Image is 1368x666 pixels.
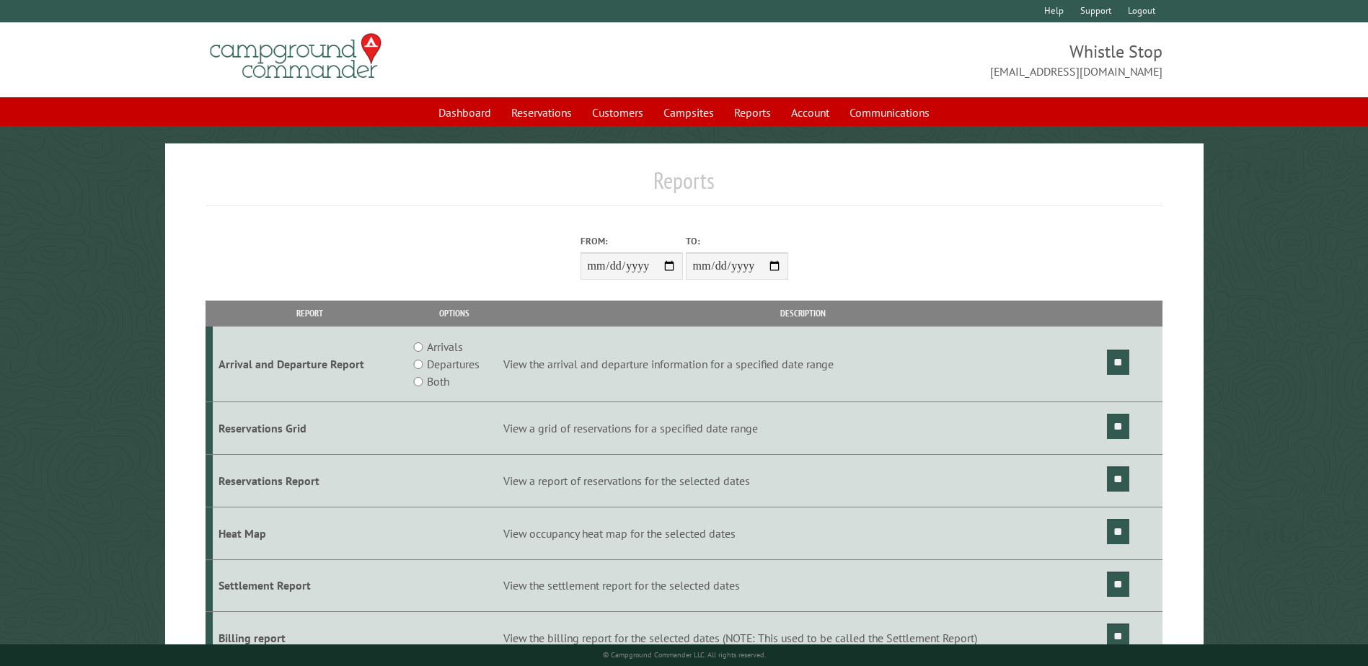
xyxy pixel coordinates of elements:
a: Account [782,99,838,126]
label: From: [581,234,683,248]
img: Campground Commander [206,28,386,84]
a: Reports [725,99,780,126]
td: View the arrival and departure information for a specified date range [501,327,1105,402]
label: Departures [427,355,480,373]
td: View occupancy heat map for the selected dates [501,507,1105,559]
th: Options [407,301,500,326]
td: Settlement Report [213,559,407,612]
td: View a grid of reservations for a specified date range [501,402,1105,455]
td: View a report of reservations for the selected dates [501,454,1105,507]
th: Description [501,301,1105,326]
label: To: [686,234,788,248]
td: View the settlement report for the selected dates [501,559,1105,612]
td: Reservations Grid [213,402,407,455]
h1: Reports [206,166,1162,206]
label: Both [427,373,449,390]
a: Customers [583,99,652,126]
a: Reservations [503,99,581,126]
label: Arrivals [427,338,463,355]
td: Heat Map [213,507,407,559]
td: Arrival and Departure Report [213,327,407,402]
a: Dashboard [430,99,500,126]
td: Reservations Report [213,454,407,507]
span: Whistle Stop [EMAIL_ADDRESS][DOMAIN_NAME] [684,40,1162,80]
td: View the billing report for the selected dates (NOTE: This used to be called the Settlement Report) [501,612,1105,665]
th: Report [213,301,407,326]
a: Communications [841,99,938,126]
td: Billing report [213,612,407,665]
small: © Campground Commander LLC. All rights reserved. [603,650,766,660]
a: Campsites [655,99,723,126]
